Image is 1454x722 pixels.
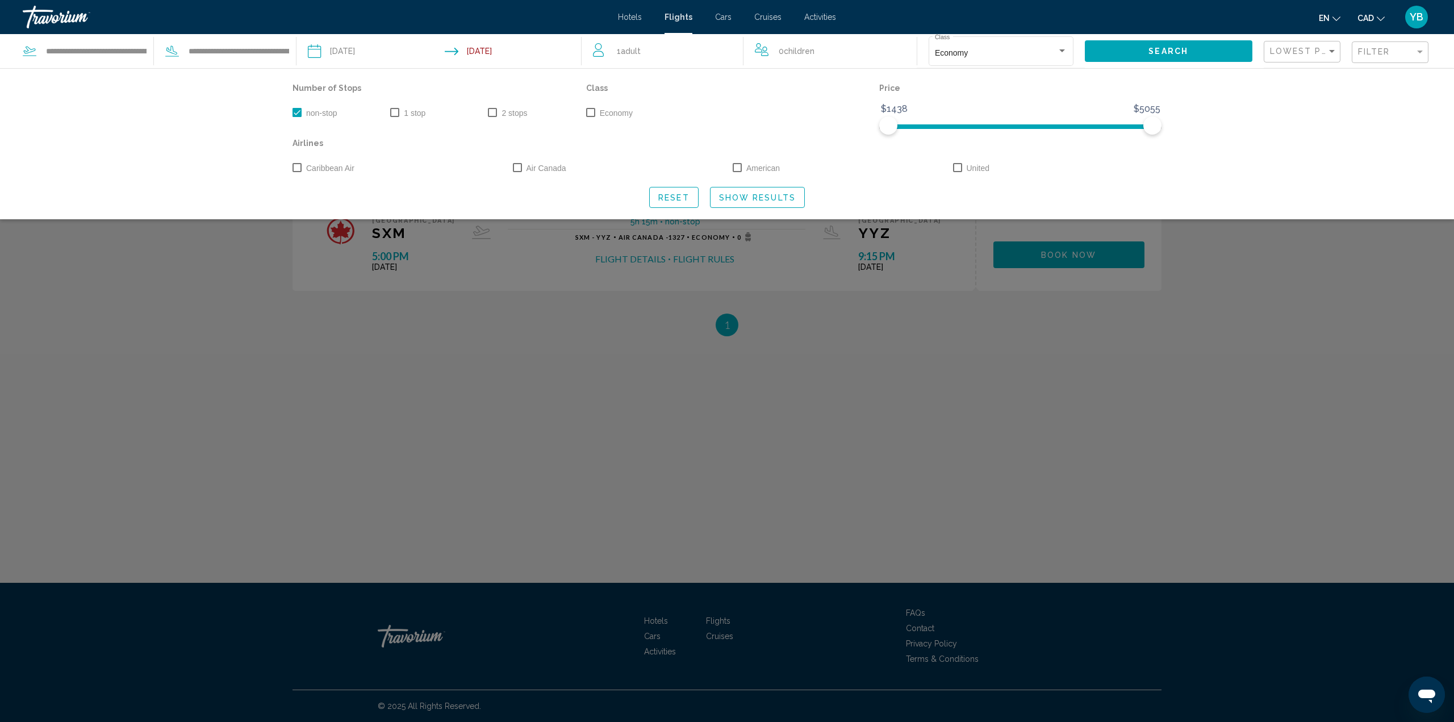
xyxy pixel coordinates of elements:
[715,12,732,22] a: Cars
[779,43,814,59] span: 0
[1270,47,1343,56] span: Lowest Price
[621,47,641,56] span: Adult
[1148,47,1188,56] span: Search
[404,108,425,118] span: 1 stop
[1085,40,1252,61] button: Search
[502,108,527,118] span: 2 stops
[719,193,796,202] span: Show Results
[306,108,337,118] span: non-stop
[710,187,805,208] button: Show Results
[754,12,782,22] a: Cruises
[1270,47,1337,57] mat-select: Sort by
[617,43,641,59] span: 1
[308,34,355,68] button: Depart date: Dec 19, 2025
[1409,677,1445,713] iframe: Button to launch messaging window
[649,187,699,208] button: Reset
[293,135,1161,151] p: Airlines
[935,48,968,57] span: Economy
[879,80,1161,96] p: Price
[306,161,354,175] span: Caribbean Air
[879,101,909,118] span: $1438
[293,80,575,96] p: Number of Stops
[1358,47,1390,56] span: Filter
[1410,11,1423,23] span: YB
[618,12,642,22] a: Hotels
[1319,14,1330,23] span: en
[1357,10,1385,26] button: Change currency
[804,12,836,22] a: Activities
[1319,10,1340,26] button: Change language
[784,47,814,56] span: Children
[658,193,690,202] span: Reset
[445,34,492,68] button: Return date: Dec 26, 2025
[23,6,607,28] a: Travorium
[1132,101,1162,118] span: $5055
[527,161,566,175] span: Air Canada
[967,161,989,175] span: United
[582,34,917,68] button: Travelers: 1 adult, 0 children
[586,80,868,96] p: Class
[746,161,780,175] span: American
[1402,5,1431,29] button: User Menu
[1352,41,1428,64] button: Filter
[600,108,633,118] span: Economy
[665,12,692,22] a: Flights
[1357,14,1374,23] span: CAD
